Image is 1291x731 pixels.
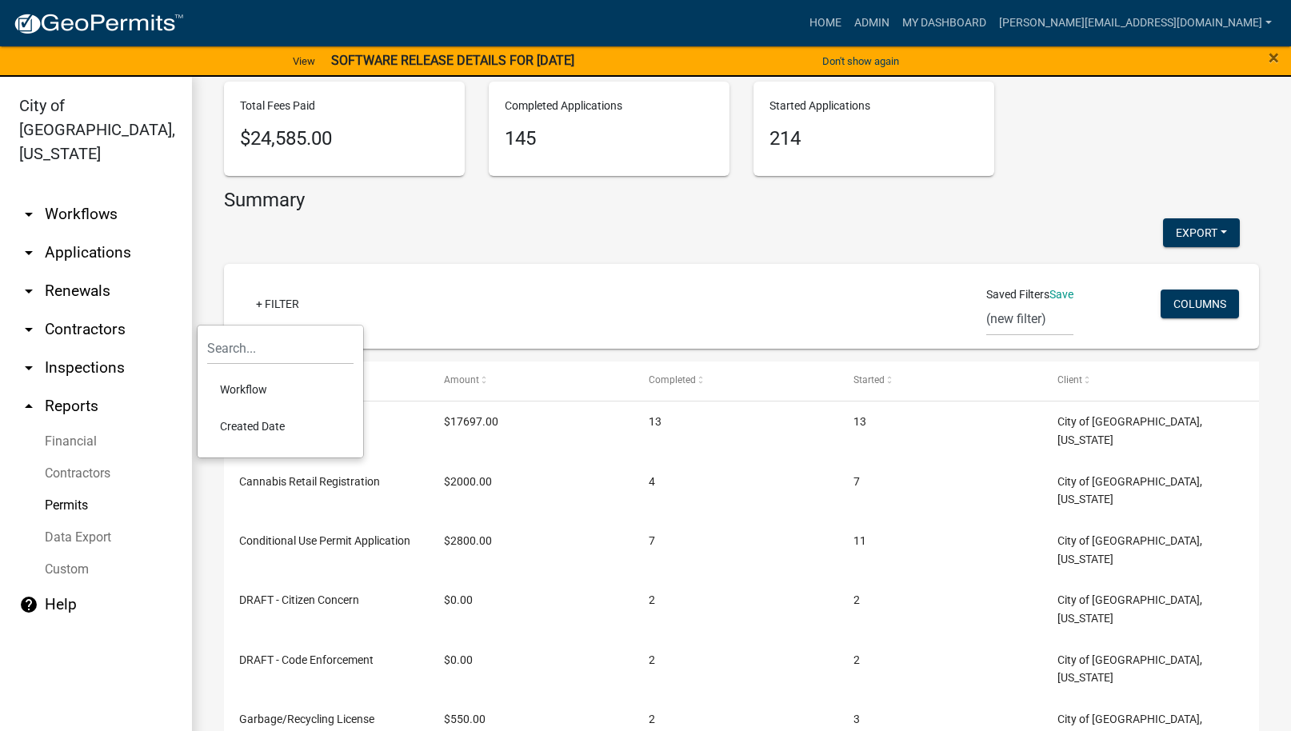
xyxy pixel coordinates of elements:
[853,713,860,725] span: 3
[837,362,1042,400] datatable-header-cell: Started
[207,332,354,365] input: Search...
[896,8,993,38] a: My Dashboard
[649,534,655,547] span: 7
[444,374,479,385] span: Amount
[649,653,655,666] span: 2
[19,595,38,614] i: help
[505,98,713,114] p: Completed Applications
[19,282,38,301] i: arrow_drop_down
[444,475,492,488] span: $2000.00
[207,371,354,408] li: Workflow
[634,362,838,400] datatable-header-cell: Completed
[239,713,374,725] span: Garbage/Recycling License
[239,534,410,547] span: Conditional Use Permit Application
[207,408,354,445] li: Created Date
[331,53,574,68] strong: SOFTWARE RELEASE DETAILS FOR [DATE]
[240,98,449,114] p: Total Fees Paid
[286,48,322,74] a: View
[1269,48,1279,67] button: Close
[853,415,866,428] span: 13
[649,713,655,725] span: 2
[1057,653,1202,685] span: City of Luverne, Minnesota
[649,374,696,385] span: Completed
[19,358,38,377] i: arrow_drop_down
[19,397,38,416] i: arrow_drop_up
[444,534,492,547] span: $2800.00
[19,243,38,262] i: arrow_drop_down
[1057,593,1202,625] span: City of Luverne, Minnesota
[853,534,866,547] span: 11
[853,475,860,488] span: 7
[239,593,359,606] span: DRAFT - Citizen Concern
[243,290,312,318] a: + Filter
[769,127,978,150] h5: 214
[649,593,655,606] span: 2
[444,653,473,666] span: $0.00
[649,475,655,488] span: 4
[1057,475,1202,506] span: City of Luverne, Minnesota
[444,713,486,725] span: $550.00
[649,415,661,428] span: 13
[1057,374,1082,385] span: Client
[1057,534,1202,565] span: City of Luverne, Minnesota
[444,593,473,606] span: $0.00
[1269,46,1279,69] span: ×
[1161,290,1239,318] button: Columns
[803,8,848,38] a: Home
[1042,362,1247,400] datatable-header-cell: Client
[986,286,1049,303] span: Saved Filters
[1057,415,1202,446] span: City of Luverne, Minnesota
[19,320,38,339] i: arrow_drop_down
[19,205,38,224] i: arrow_drop_down
[1049,288,1073,301] a: Save
[239,475,380,488] span: Cannabis Retail Registration
[444,415,498,428] span: $17697.00
[240,127,449,150] h5: $24,585.00
[429,362,634,400] datatable-header-cell: Amount
[816,48,905,74] button: Don't show again
[239,653,374,666] span: DRAFT - Code Enforcement
[1163,218,1240,247] button: Export
[848,8,896,38] a: Admin
[224,189,305,212] h4: Summary
[853,593,860,606] span: 2
[993,8,1278,38] a: [PERSON_NAME][EMAIL_ADDRESS][DOMAIN_NAME]
[853,653,860,666] span: 2
[505,127,713,150] h5: 145
[769,98,978,114] p: Started Applications
[853,374,885,385] span: Started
